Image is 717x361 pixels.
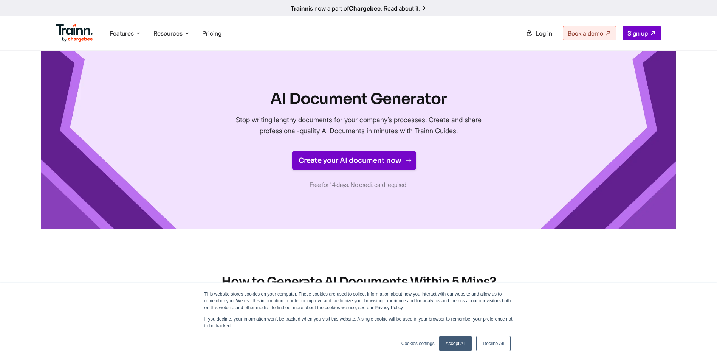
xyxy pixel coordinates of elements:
a: Book a demo [563,26,616,40]
span: Sign up [627,30,648,37]
a: Cookies settings [401,340,435,347]
p: If you decline, your information won’t be tracked when you visit this website. A single cookie wi... [204,316,513,329]
p: Free for 14 days. No credit card required. [232,179,485,191]
b: Trainn [291,5,309,12]
span: Book a demo [568,30,603,37]
a: Decline All [476,336,510,351]
span: Resources [153,29,183,37]
span: Log in [536,30,552,37]
a: Create your AI document now [292,151,416,170]
a: Pricing [202,30,221,37]
a: Accept All [439,336,472,351]
p: Stop writing lengthy documents for your company’s processes. Create and share professional-qualit... [232,114,485,136]
h2: How to Generate AI Documents Within 5 Mins? [114,274,604,290]
img: Trainn Logo [56,24,93,42]
p: This website stores cookies on your computer. These cookies are used to collect information about... [204,291,513,311]
h1: AI Document Generator [232,89,485,110]
a: Sign up [623,26,661,40]
span: Features [110,29,134,37]
a: Log in [521,26,557,40]
b: Chargebee [349,5,381,12]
